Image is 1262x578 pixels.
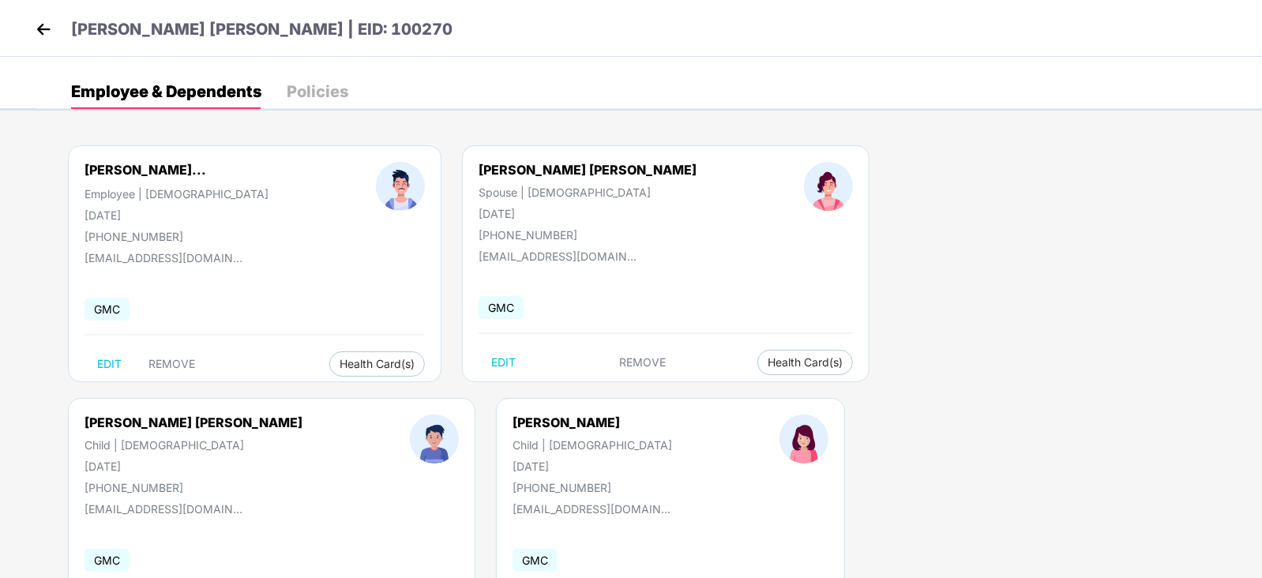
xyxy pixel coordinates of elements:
button: Health Card(s) [757,350,853,375]
span: Health Card(s) [768,358,843,366]
img: back [32,17,55,41]
div: [PHONE_NUMBER] [85,481,302,494]
img: profileImage [779,415,828,464]
span: REMOVE [148,358,195,370]
span: REMOVE [620,356,667,369]
p: [PERSON_NAME] [PERSON_NAME] | EID: 100270 [71,17,453,42]
div: [EMAIL_ADDRESS][DOMAIN_NAME] [85,502,242,516]
span: GMC [85,549,130,572]
span: GMC [513,549,558,572]
div: Policies [287,84,348,99]
span: Health Card(s) [340,360,415,368]
div: [PERSON_NAME]... [85,162,206,178]
div: [PERSON_NAME] [513,415,672,430]
img: profileImage [376,162,425,211]
button: EDIT [85,351,134,377]
div: [PERSON_NAME] [PERSON_NAME] [85,415,302,430]
button: Health Card(s) [329,351,425,377]
button: EDIT [479,350,528,375]
img: profileImage [804,162,853,211]
div: [PHONE_NUMBER] [513,481,672,494]
div: Child | [DEMOGRAPHIC_DATA] [513,438,672,452]
div: [EMAIL_ADDRESS][DOMAIN_NAME] [513,502,670,516]
div: [DATE] [479,207,697,220]
div: Employee | [DEMOGRAPHIC_DATA] [85,187,269,201]
div: [EMAIL_ADDRESS][DOMAIN_NAME] [85,251,242,265]
span: EDIT [491,356,516,369]
button: REMOVE [136,351,208,377]
span: EDIT [97,358,122,370]
img: profileImage [410,415,459,464]
div: [DATE] [513,460,672,473]
div: [PHONE_NUMBER] [85,230,269,243]
div: [PERSON_NAME] [PERSON_NAME] [479,162,697,178]
div: [DATE] [85,208,269,222]
span: GMC [85,298,130,321]
div: [PHONE_NUMBER] [479,228,697,242]
div: [EMAIL_ADDRESS][DOMAIN_NAME] [479,250,637,263]
button: REMOVE [607,350,679,375]
div: Child | [DEMOGRAPHIC_DATA] [85,438,302,452]
div: Employee & Dependents [71,84,261,99]
div: [DATE] [85,460,302,473]
span: GMC [479,296,524,319]
div: Spouse | [DEMOGRAPHIC_DATA] [479,186,697,199]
